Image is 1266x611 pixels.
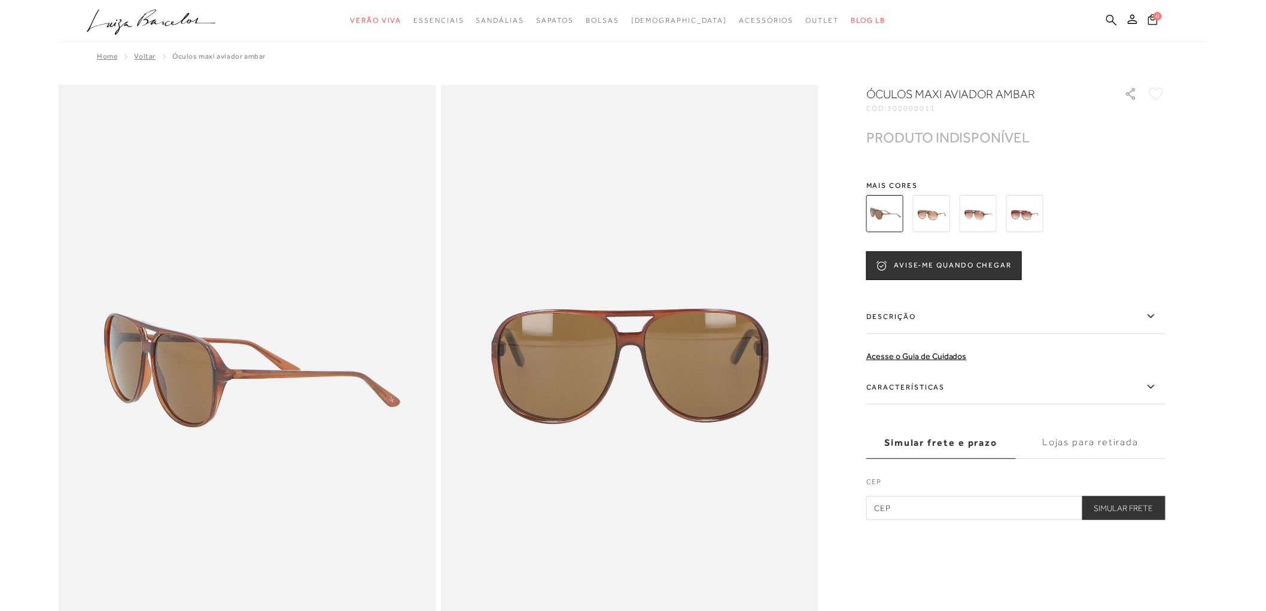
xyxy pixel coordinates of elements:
[866,182,1165,189] span: Mais cores
[134,52,156,60] a: Voltar
[476,10,524,32] a: categoryNavScreenReaderText
[1145,13,1161,29] button: 0
[172,52,266,60] span: Óculos maxi aviador ambar
[1016,427,1165,459] label: Lojas para retirada
[631,10,728,32] a: noSubCategoriesText
[806,10,839,32] a: categoryNavScreenReaderText
[413,16,464,25] span: Essenciais
[866,299,1165,334] label: Descrição
[866,251,1022,280] button: AVISE-ME QUANDO CHEGAR
[350,16,401,25] span: Verão Viva
[866,105,1106,112] div: CÓD:
[413,10,464,32] a: categoryNavScreenReaderText
[1006,195,1043,232] img: ÓCULOS MAXI AVIADOR VERMELHO
[739,10,794,32] a: categoryNavScreenReaderText
[866,476,1165,493] label: CEP
[888,104,936,113] span: 300000011
[586,16,619,25] span: Bolsas
[851,16,885,25] span: BLOG LB
[1154,12,1162,20] span: 0
[739,16,794,25] span: Acessórios
[536,16,574,25] span: Sapatos
[806,16,839,25] span: Outlet
[866,195,903,232] img: Óculos maxi aviador ambar
[851,10,885,32] a: BLOG LB
[1082,496,1165,520] button: Simular Frete
[631,16,728,25] span: [DEMOGRAPHIC_DATA]
[97,52,117,60] a: Home
[866,86,1091,102] h1: Óculos maxi aviador ambar
[476,16,524,25] span: Sandálias
[866,131,1030,144] div: PRODUTO INDISPONÍVEL
[536,10,574,32] a: categoryNavScreenReaderText
[866,496,1165,520] input: CEP
[866,427,1016,459] label: Simular frete e prazo
[350,10,401,32] a: categoryNavScreenReaderText
[960,195,997,232] img: ÓCULOS MAXI AVIADOR TARTARUGA DEGRADÊ
[586,10,619,32] a: categoryNavScreenReaderText
[913,195,950,232] img: ÓCULOS MAXI AVIADOR TARTARUGA
[866,351,967,361] a: Acesse o Guia de Cuidados
[866,370,1165,405] label: Características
